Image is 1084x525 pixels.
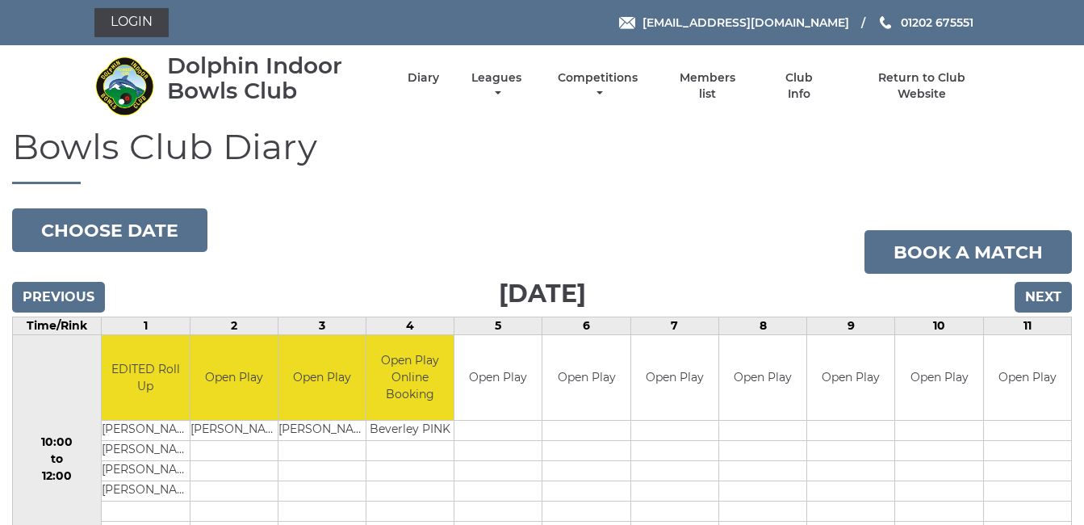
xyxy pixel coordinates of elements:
[807,317,895,335] td: 9
[94,56,155,116] img: Dolphin Indoor Bowls Club
[12,127,1072,184] h1: Bowls Club Diary
[102,440,189,460] td: [PERSON_NAME]
[366,420,454,440] td: Beverley PINK
[864,230,1072,274] a: Book a match
[454,317,542,335] td: 5
[12,282,105,313] input: Previous
[895,335,982,420] td: Open Play
[877,14,973,31] a: Phone us 01202 675551
[630,317,718,335] td: 7
[167,53,379,103] div: Dolphin Indoor Bowls Club
[901,15,973,30] span: 01202 675551
[102,481,189,501] td: [PERSON_NAME]
[853,70,990,102] a: Return to Club Website
[12,208,207,252] button: Choose date
[983,317,1071,335] td: 11
[278,335,366,420] td: Open Play
[190,317,278,335] td: 2
[542,335,630,420] td: Open Play
[366,335,454,420] td: Open Play Online Booking
[408,70,439,86] a: Diary
[542,317,630,335] td: 6
[467,70,525,102] a: Leagues
[13,317,102,335] td: Time/Rink
[366,317,454,335] td: 4
[454,335,542,420] td: Open Play
[190,420,278,440] td: [PERSON_NAME]
[190,335,278,420] td: Open Play
[102,420,189,440] td: [PERSON_NAME]
[278,317,366,335] td: 3
[718,317,806,335] td: 8
[555,70,642,102] a: Competitions
[1015,282,1072,313] input: Next
[807,335,894,420] td: Open Play
[102,460,189,481] td: [PERSON_NAME]
[278,420,366,440] td: [PERSON_NAME]
[102,335,189,420] td: EDITED Roll Up
[895,317,983,335] td: 10
[631,335,718,420] td: Open Play
[773,70,826,102] a: Club Info
[670,70,744,102] a: Members list
[619,14,849,31] a: Email [EMAIL_ADDRESS][DOMAIN_NAME]
[880,16,891,29] img: Phone us
[719,335,806,420] td: Open Play
[94,8,169,37] a: Login
[984,335,1071,420] td: Open Play
[642,15,849,30] span: [EMAIL_ADDRESS][DOMAIN_NAME]
[102,317,190,335] td: 1
[619,17,635,29] img: Email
